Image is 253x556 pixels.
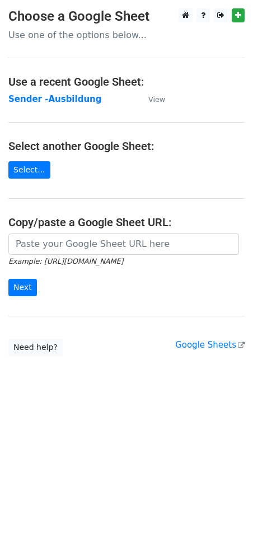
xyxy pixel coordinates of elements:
a: Google Sheets [175,340,245,350]
a: Sender -Ausbildung [8,94,101,104]
input: Next [8,279,37,296]
small: Example: [URL][DOMAIN_NAME] [8,257,123,265]
a: Need help? [8,339,63,356]
h3: Choose a Google Sheet [8,8,245,25]
h4: Copy/paste a Google Sheet URL: [8,216,245,229]
input: Paste your Google Sheet URL here [8,233,239,255]
a: View [137,94,165,104]
h4: Use a recent Google Sheet: [8,75,245,88]
h4: Select another Google Sheet: [8,139,245,153]
a: Select... [8,161,50,179]
small: View [148,95,165,104]
p: Use one of the options below... [8,29,245,41]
